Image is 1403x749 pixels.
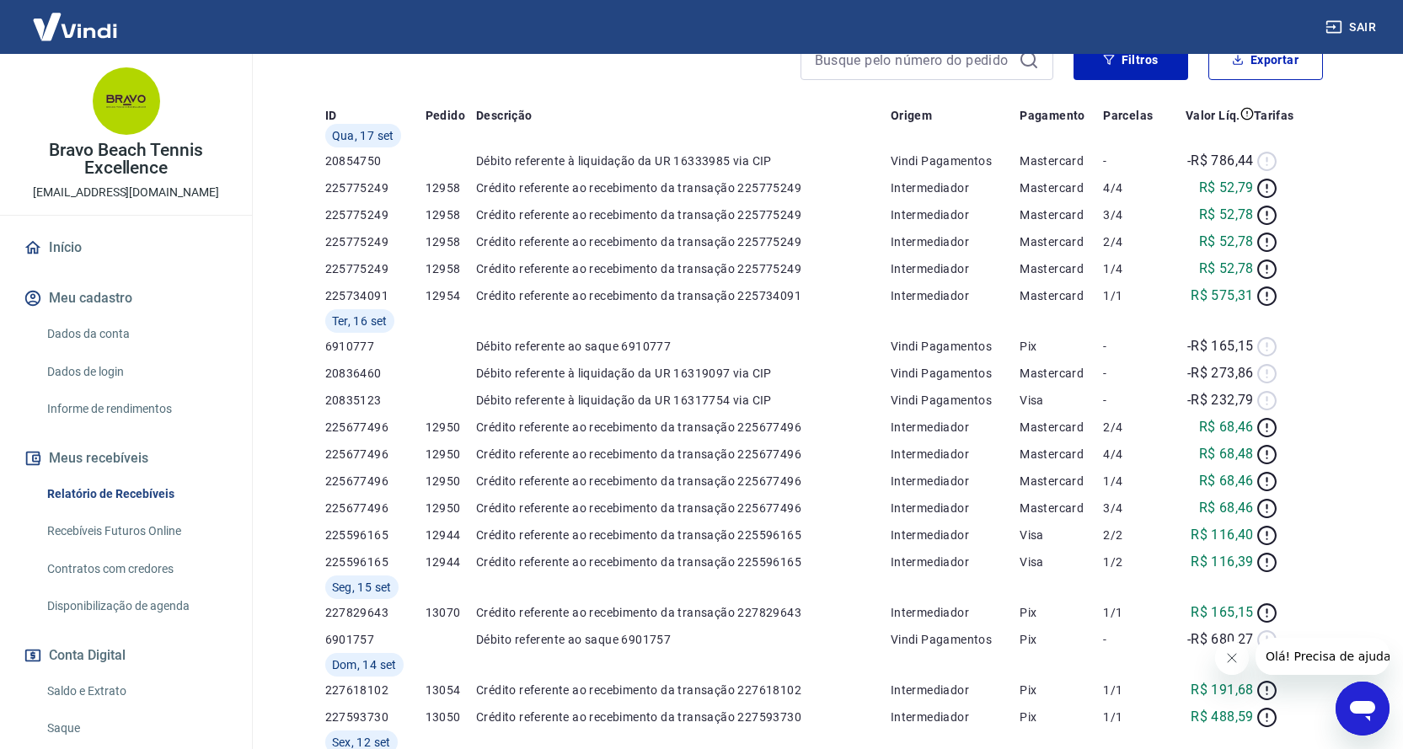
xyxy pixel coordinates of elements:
p: Intermediador [891,233,1020,250]
p: R$ 52,78 [1199,205,1254,225]
p: 12950 [426,446,476,463]
p: Crédito referente ao recebimento da transação 225775249 [476,179,891,196]
p: 1/4 [1103,473,1166,490]
p: Crédito referente ao recebimento da transação 227618102 [476,682,891,698]
p: Mastercard [1020,419,1103,436]
p: 1/1 [1103,604,1166,621]
p: Intermediador [891,287,1020,304]
p: R$ 52,78 [1199,259,1254,279]
input: Busque pelo número do pedido [815,47,1012,72]
span: Dom, 14 set [332,656,397,673]
p: Parcelas [1103,107,1153,124]
p: Intermediador [891,604,1020,621]
p: 20854750 [325,152,426,169]
p: Crédito referente ao recebimento da transação 227593730 [476,709,891,725]
p: Crédito referente ao recebimento da transação 225775249 [476,260,891,277]
p: 225677496 [325,500,426,516]
p: 225734091 [325,287,426,304]
p: Crédito referente ao recebimento da transação 225677496 [476,446,891,463]
p: Débito referente à liquidação da UR 16333985 via CIP [476,152,891,169]
p: Mastercard [1020,152,1103,169]
p: Crédito referente ao recebimento da transação 225596165 [476,554,891,570]
p: Mastercard [1020,446,1103,463]
p: 12958 [426,233,476,250]
button: Exportar [1208,40,1323,80]
p: Pix [1020,338,1103,355]
p: 225775249 [325,233,426,250]
img: 9b712bdf-b3bb-44e1-aa76-4bd371055ede.jpeg [93,67,160,135]
a: Relatório de Recebíveis [40,477,232,511]
p: Débito referente à liquidação da UR 16319097 via CIP [476,365,891,382]
p: 227829643 [325,604,426,621]
p: -R$ 786,44 [1187,151,1254,171]
p: Débito referente à liquidação da UR 16317754 via CIP [476,392,891,409]
p: R$ 575,31 [1191,286,1254,306]
p: 1/4 [1103,260,1166,277]
p: Intermediador [891,473,1020,490]
p: Mastercard [1020,233,1103,250]
p: Intermediador [891,682,1020,698]
p: R$ 191,68 [1191,680,1254,700]
p: Tarifas [1254,107,1294,124]
p: Vindi Pagamentos [891,631,1020,648]
p: R$ 116,39 [1191,552,1254,572]
p: Crédito referente ao recebimento da transação 225677496 [476,500,891,516]
iframe: Botão para abrir a janela de mensagens [1336,682,1390,736]
p: Intermediador [891,709,1020,725]
p: Mastercard [1020,260,1103,277]
p: Intermediador [891,500,1020,516]
a: Dados da conta [40,317,232,351]
p: R$ 165,15 [1191,602,1254,623]
p: 6901757 [325,631,426,648]
p: Mastercard [1020,473,1103,490]
iframe: Fechar mensagem [1215,641,1249,675]
p: Intermediador [891,527,1020,543]
p: Débito referente ao saque 6901757 [476,631,891,648]
a: Contratos com credores [40,552,232,586]
p: 12958 [426,179,476,196]
p: Vindi Pagamentos [891,338,1020,355]
p: Intermediador [891,260,1020,277]
p: Mastercard [1020,500,1103,516]
button: Meu cadastro [20,280,232,317]
p: - [1103,152,1166,169]
p: 225677496 [325,446,426,463]
a: Dados de login [40,355,232,389]
p: Visa [1020,392,1103,409]
p: Vindi Pagamentos [891,365,1020,382]
p: Mastercard [1020,287,1103,304]
p: Visa [1020,554,1103,570]
p: 1/1 [1103,709,1166,725]
p: 12944 [426,554,476,570]
p: Vindi Pagamentos [891,392,1020,409]
p: Pix [1020,709,1103,725]
span: Qua, 17 set [332,127,394,144]
p: 227618102 [325,682,426,698]
p: 12950 [426,473,476,490]
p: R$ 52,79 [1199,178,1254,198]
p: R$ 68,46 [1199,417,1254,437]
p: R$ 488,59 [1191,707,1254,727]
p: Débito referente ao saque 6910777 [476,338,891,355]
p: Crédito referente ao recebimento da transação 225775249 [476,206,891,223]
span: Olá! Precisa de ajuda? [10,12,142,25]
p: Crédito referente ao recebimento da transação 225596165 [476,527,891,543]
p: Crédito referente ao recebimento da transação 225677496 [476,473,891,490]
p: 1/2 [1103,554,1166,570]
p: 4/4 [1103,179,1166,196]
p: 12954 [426,287,476,304]
p: 4/4 [1103,446,1166,463]
p: -R$ 165,15 [1187,336,1254,356]
button: Filtros [1074,40,1188,80]
img: Vindi [20,1,130,52]
p: 12950 [426,419,476,436]
p: R$ 68,48 [1199,444,1254,464]
p: 225775249 [325,179,426,196]
p: Origem [891,107,932,124]
p: Pix [1020,682,1103,698]
p: 1/1 [1103,287,1166,304]
p: Pedido [426,107,465,124]
a: Saldo e Extrato [40,674,232,709]
p: - [1103,338,1166,355]
p: Crédito referente ao recebimento da transação 225677496 [476,419,891,436]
